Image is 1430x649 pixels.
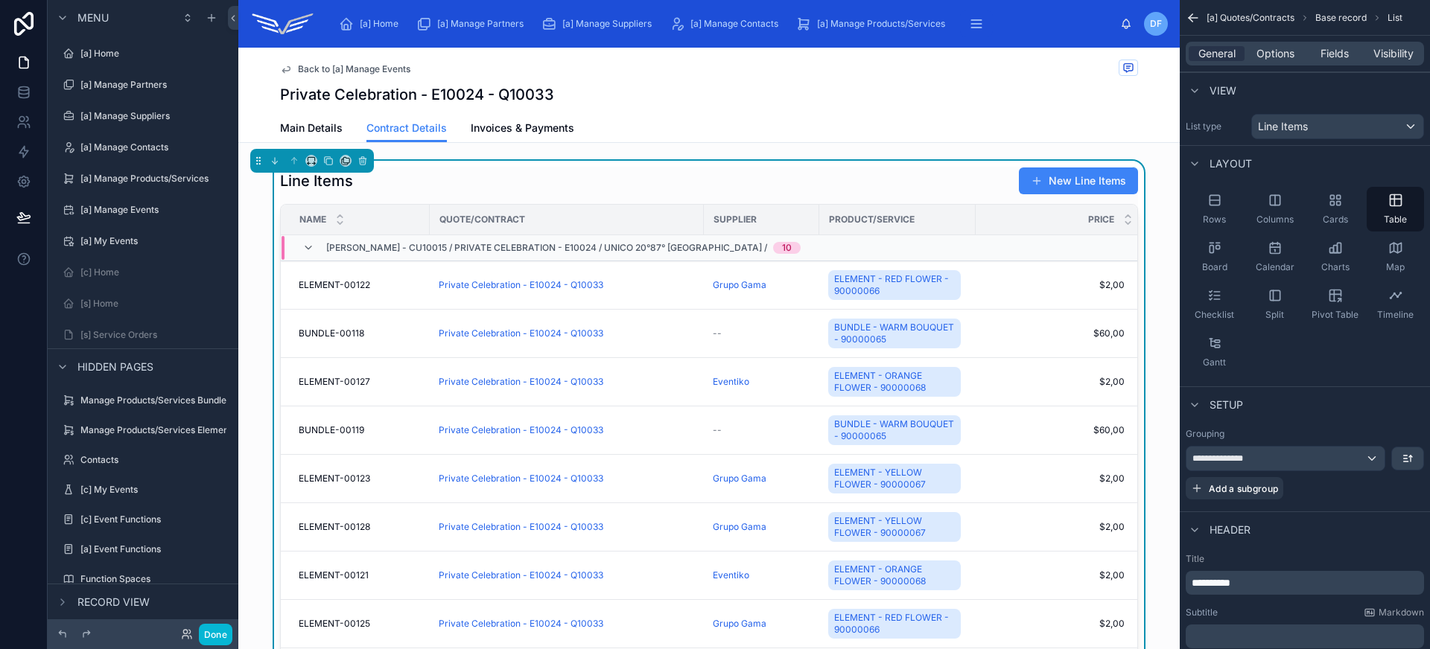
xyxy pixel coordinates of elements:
[1256,46,1294,61] span: Options
[828,267,967,303] a: ELEMENT - RED FLOWER - 90000066
[1210,397,1243,412] span: Setup
[280,84,554,105] h1: Private Celebration - E10024 - Q10033
[439,376,694,388] a: Private Celebration - E10024 - Q10033
[439,473,694,485] a: Private Celebration - E10024 - Q10033
[713,327,722,339] span: --
[976,424,1125,436] a: $60,00
[713,279,810,291] a: Grupo Gama
[1256,261,1294,273] span: Calendar
[299,214,326,226] span: Name
[471,115,574,144] a: Invoices & Payments
[298,63,410,75] span: Back to [a] Manage Events
[366,121,447,135] span: Contract Details
[1210,83,1236,98] span: View
[80,543,226,555] label: [a] Event Functions
[1367,282,1424,327] button: Timeline
[976,521,1125,533] span: $2,00
[57,448,229,472] a: Contacts
[1150,18,1162,30] span: DF
[80,484,226,496] label: [c] My Events
[366,115,447,143] a: Contract Details
[713,569,810,581] a: Eventiko
[280,63,410,75] a: Back to [a] Manage Events
[439,569,603,581] a: Private Celebration - E10024 - Q10033
[57,567,229,591] a: Function Spaces
[1186,477,1283,499] button: Add a subgroup
[57,292,229,316] a: [s] Home
[439,521,603,533] a: Private Celebration - E10024 - Q10033
[1306,234,1364,279] button: Charts
[713,618,810,630] a: Grupo Gama
[439,424,603,436] span: Private Celebration - E10024 - Q10033
[713,521,766,533] span: Grupo Gama
[280,121,343,135] span: Main Details
[199,624,232,645] button: Done
[713,618,766,630] a: Grupo Gama
[299,473,370,485] span: ELEMENT-00123
[299,618,421,630] a: ELEMENT-00125
[1186,330,1243,374] button: Gantt
[439,473,603,485] a: Private Celebration - E10024 - Q10033
[713,327,810,339] a: --
[1377,309,1414,321] span: Timeline
[1306,187,1364,231] button: Cards
[828,609,961,639] a: ELEMENT - RED FLOWER - 90000066
[439,376,603,388] a: Private Celebration - E10024 - Q10033
[437,18,524,30] span: [a] Manage Partners
[828,367,961,397] a: ELEMENT - ORANGE FLOWER - 90000068
[828,415,961,445] a: BUNDLE - WARM BOUQUET - 90000065
[439,618,603,630] a: Private Celebration - E10024 - Q10033
[80,266,226,278] label: [c] Home
[80,110,226,122] label: [a] Manage Suppliers
[834,612,955,636] span: ELEMENT - RED FLOWER - 90000066
[327,7,1120,40] div: scrollable content
[714,214,757,226] span: Supplier
[834,273,955,297] span: ELEMENT - RED FLOWER - 90000066
[1186,553,1424,565] label: Title
[1203,357,1226,368] span: Gantt
[299,424,421,436] a: BUNDLE-00119
[976,569,1125,581] a: $2,00
[360,18,398,30] span: [a] Home
[439,279,603,291] a: Private Celebration - E10024 - Q10033
[976,618,1125,630] a: $2,00
[1186,624,1424,648] div: scrollable content
[439,327,603,339] a: Private Celebration - E10024 - Q10033
[57,537,229,561] a: [a] Event Functions
[976,327,1125,339] a: $60,00
[1210,522,1251,537] span: Header
[1251,114,1424,139] button: Line Items
[713,424,722,436] span: --
[80,173,226,185] label: [a] Manage Products/Services
[1315,12,1367,24] span: Base record
[713,279,766,291] span: Grupo Gama
[834,467,955,490] span: ELEMENT - YELLOW FLOWER - 90000067
[1367,187,1424,231] button: Table
[1019,167,1138,194] button: New Line Items
[80,573,226,585] label: Function Spaces
[817,18,945,30] span: [a] Manage Products/Services
[792,10,956,37] a: [a] Manage Products/Services
[299,327,421,339] a: BUNDLE-00118
[1246,187,1303,231] button: Columns
[713,473,810,485] a: Grupo Gama
[713,376,749,388] a: Eventiko
[1186,282,1243,327] button: Checklist
[80,424,232,436] label: Manage Products/Services Element
[299,521,370,533] span: ELEMENT-00128
[299,376,370,388] span: ELEMENT-00127
[80,48,226,60] label: [a] Home
[690,18,778,30] span: [a] Manage Contacts
[57,104,229,128] a: [a] Manage Suppliers
[828,364,967,400] a: ELEMENT - ORANGE FLOWER - 90000068
[1364,607,1424,618] a: Markdown
[828,270,961,300] a: ELEMENT - RED FLOWER - 90000066
[439,569,694,581] a: Private Celebration - E10024 - Q10033
[976,279,1125,291] a: $2,00
[299,376,421,388] a: ELEMENT-00127
[77,359,153,374] span: Hidden pages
